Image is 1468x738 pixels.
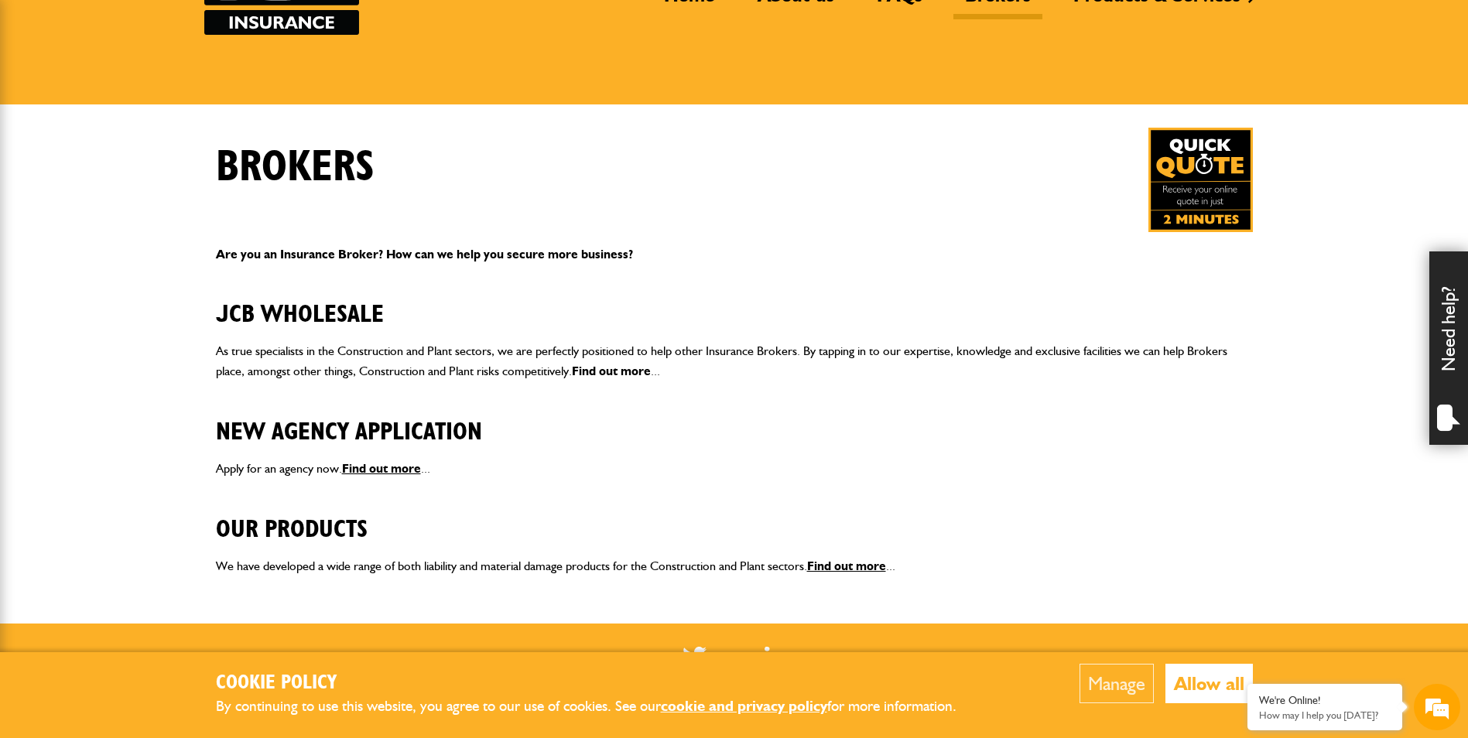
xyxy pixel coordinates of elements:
a: Find out more [572,364,651,378]
img: Quick Quote [1148,128,1253,232]
h2: Our Products [216,491,1253,544]
img: Twitter [683,647,707,666]
a: Find out more [807,559,886,573]
div: We're Online! [1259,694,1391,707]
img: Linked In [765,647,785,666]
p: We have developed a wide range of both liability and material damage products for the Constructio... [216,556,1253,576]
p: By continuing to use this website, you agree to our use of cookies. See our for more information. [216,695,982,719]
h2: New Agency Application [216,394,1253,446]
p: Apply for an agency now. ... [216,459,1253,479]
button: Allow all [1165,664,1253,703]
h2: JCB Wholesale [216,276,1253,329]
a: LinkedIn [765,647,785,666]
a: Get your insurance quote in just 2-minutes [1148,128,1253,232]
p: As true specialists in the Construction and Plant sectors, we are perfectly positioned to help ot... [216,341,1253,381]
p: Are you an Insurance Broker? How can we help you secure more business? [216,244,1253,265]
p: How may I help you today? [1259,709,1391,721]
h2: Cookie Policy [216,671,982,695]
button: Manage [1080,664,1154,703]
a: Find out more [342,461,421,476]
div: Need help? [1429,251,1468,445]
a: cookie and privacy policy [661,697,827,715]
h1: Brokers [216,142,375,193]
